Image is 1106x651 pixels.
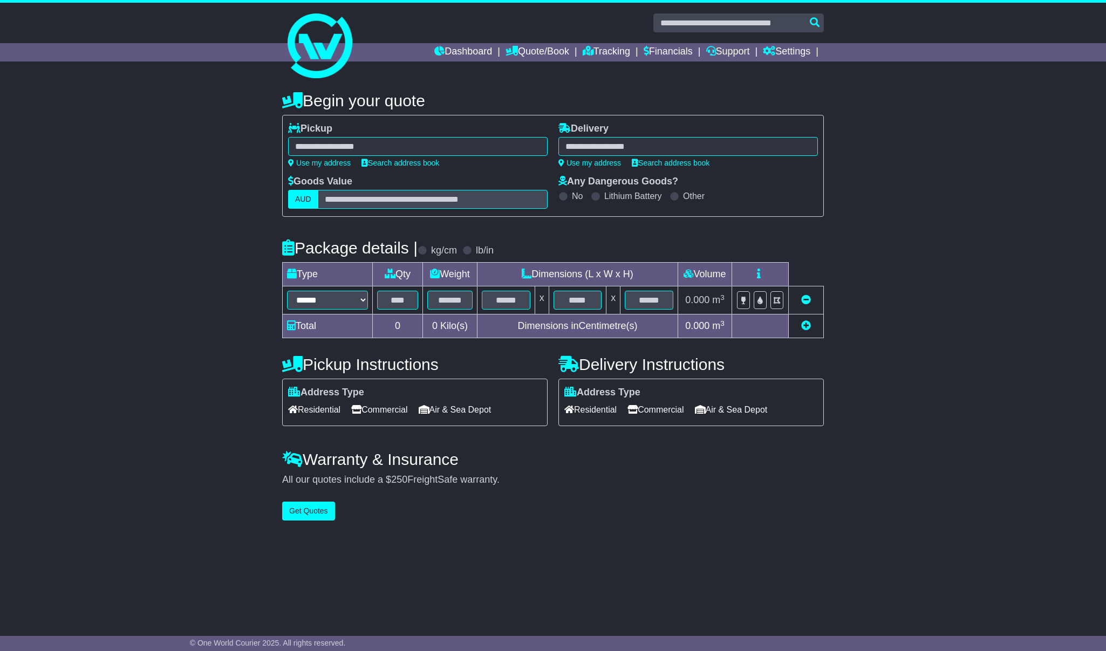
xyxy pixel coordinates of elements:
[288,159,351,167] a: Use my address
[282,474,824,486] div: All our quotes include a $ FreightSafe warranty.
[283,263,373,286] td: Type
[288,123,332,135] label: Pickup
[685,320,709,331] span: 0.000
[434,43,492,61] a: Dashboard
[720,293,725,301] sup: 3
[351,401,407,418] span: Commercial
[706,43,750,61] a: Support
[282,502,335,520] button: Get Quotes
[627,401,684,418] span: Commercial
[419,401,491,418] span: Air & Sea Depot
[801,294,811,305] a: Remove this item
[583,43,630,61] a: Tracking
[564,387,640,399] label: Address Type
[423,314,477,338] td: Kilo(s)
[190,639,346,647] span: © One World Courier 2025. All rights reserved.
[558,176,678,188] label: Any Dangerous Goods?
[373,263,423,286] td: Qty
[506,43,569,61] a: Quote/Book
[683,191,705,201] label: Other
[423,263,477,286] td: Weight
[288,387,364,399] label: Address Type
[477,263,678,286] td: Dimensions (L x W x H)
[712,320,725,331] span: m
[558,123,609,135] label: Delivery
[288,190,318,209] label: AUD
[282,450,824,468] h4: Warranty & Insurance
[535,286,549,314] td: x
[288,401,340,418] span: Residential
[632,159,709,167] a: Search address book
[564,401,617,418] span: Residential
[644,43,693,61] a: Financials
[572,191,583,201] label: No
[283,314,373,338] td: Total
[801,320,811,331] a: Add new item
[558,355,824,373] h4: Delivery Instructions
[720,319,725,327] sup: 3
[288,176,352,188] label: Goods Value
[763,43,810,61] a: Settings
[477,314,678,338] td: Dimensions in Centimetre(s)
[391,474,407,485] span: 250
[282,92,824,109] h4: Begin your quote
[678,263,732,286] td: Volume
[685,294,709,305] span: 0.000
[712,294,725,305] span: m
[282,355,548,373] h4: Pickup Instructions
[432,320,438,331] span: 0
[476,245,494,257] label: lb/in
[606,286,620,314] td: x
[431,245,457,257] label: kg/cm
[695,401,768,418] span: Air & Sea Depot
[604,191,662,201] label: Lithium Battery
[558,159,621,167] a: Use my address
[282,239,418,257] h4: Package details |
[361,159,439,167] a: Search address book
[373,314,423,338] td: 0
